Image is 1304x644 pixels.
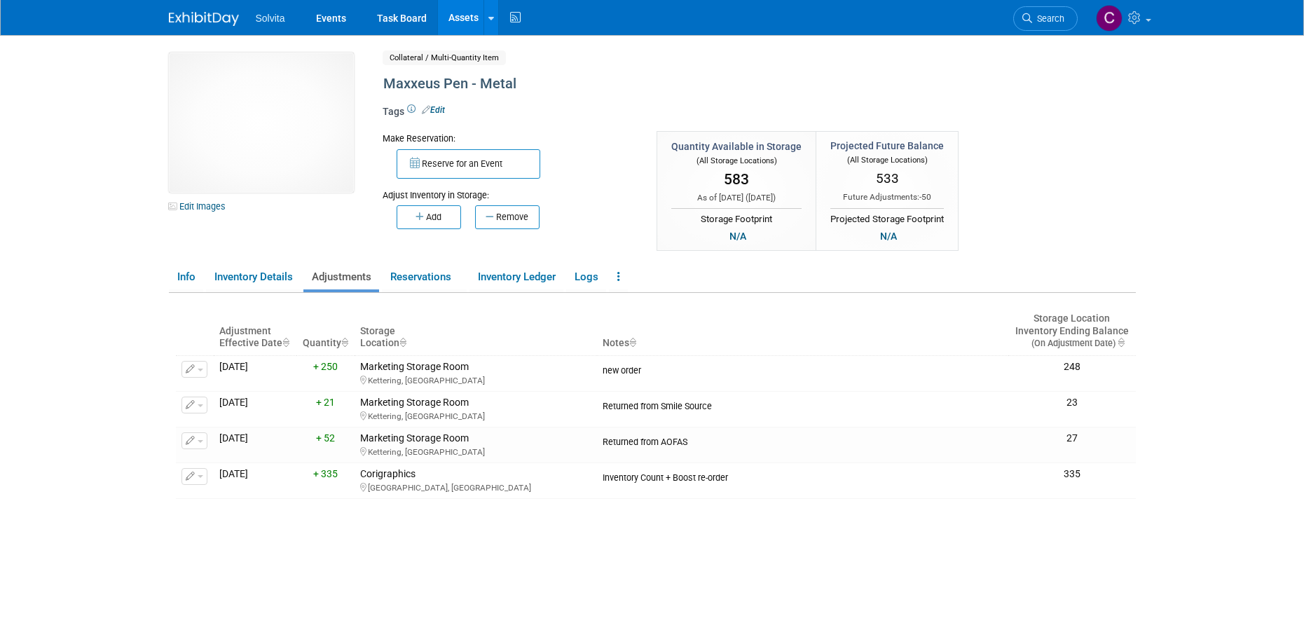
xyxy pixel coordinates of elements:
div: Kettering, [GEOGRAPHIC_DATA] [360,445,591,458]
button: Reserve for an Event [397,149,540,179]
th: Storage LocationInventory Ending Balance (On Adjustment Date) : activate to sort column ascending [1008,307,1136,356]
th: Quantity : activate to sort column ascending [296,307,355,356]
td: [DATE] [214,356,296,392]
td: [DATE] [214,427,296,463]
a: Reservations [382,265,467,289]
td: [DATE] [214,463,296,498]
div: Marketing Storage Room [360,397,591,422]
div: Adjust Inventory in Storage: [383,179,636,202]
div: N/A [725,228,750,244]
div: Projected Storage Footprint [830,208,944,226]
div: Marketing Storage Room [360,361,591,386]
div: 248 [1014,361,1130,374]
div: Projected Future Balance [830,139,944,153]
div: As of [DATE] ( ) [671,192,802,204]
a: Edit Images [169,198,231,215]
div: N/A [876,228,901,244]
a: Search [1013,6,1078,31]
span: + 52 [316,432,335,444]
div: Marketing Storage Room [360,432,591,458]
a: Inventory Ledger [469,265,563,289]
span: -50 [919,192,931,202]
th: Adjustment Effective Date : activate to sort column ascending [214,307,296,356]
a: Adjustments [303,265,379,289]
div: Maxxeus Pen - Metal [378,71,1020,97]
div: Kettering, [GEOGRAPHIC_DATA] [360,374,591,386]
span: 533 [876,170,899,186]
span: + 21 [316,397,335,408]
span: + 250 [313,361,338,372]
span: [DATE] [748,193,773,203]
span: (On Adjustment Date) [1020,338,1116,348]
div: Kettering, [GEOGRAPHIC_DATA] [360,409,591,422]
span: Solvita [256,13,285,24]
div: Corigraphics [360,468,591,493]
div: new order [603,361,1003,376]
div: Quantity Available in Storage [671,139,802,153]
span: + 335 [313,468,338,479]
div: Returned from Smile Source [603,397,1003,412]
div: 335 [1014,468,1130,481]
div: Inventory Count + Boost re-order [603,468,1003,484]
button: Remove [475,205,540,229]
div: (All Storage Locations) [830,153,944,166]
a: Edit [422,105,445,115]
div: 23 [1014,397,1130,409]
th: Notes : activate to sort column ascending [597,307,1008,356]
th: Storage Location : activate to sort column ascending [355,307,597,356]
img: ExhibitDay [169,12,239,26]
span: Search [1032,13,1064,24]
a: Info [169,265,203,289]
img: View Images [169,53,354,193]
div: Storage Footprint [671,208,802,226]
div: Make Reservation: [383,131,636,145]
td: [DATE] [214,392,296,427]
div: Returned from AOFAS [603,432,1003,448]
div: (All Storage Locations) [671,153,802,167]
div: 27 [1014,432,1130,445]
div: Future Adjustments: [830,191,944,203]
a: Logs [566,265,606,289]
img: Cindy Miller [1096,5,1123,32]
a: Inventory Details [206,265,301,289]
div: Tags [383,104,1020,128]
span: 583 [724,171,749,188]
div: [GEOGRAPHIC_DATA], [GEOGRAPHIC_DATA] [360,481,591,493]
button: Add [397,205,461,229]
span: Collateral / Multi-Quantity Item [383,50,506,65]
